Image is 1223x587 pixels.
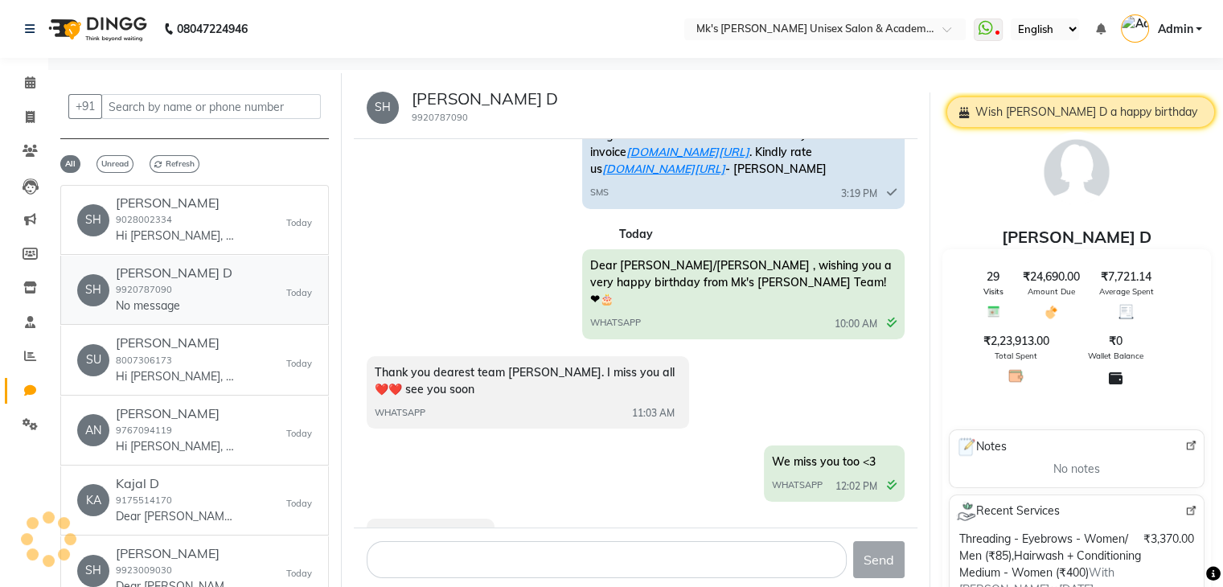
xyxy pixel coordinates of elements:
h6: [PERSON_NAME] [116,335,236,351]
span: 11:03 AM [632,406,675,421]
span: WHATSAPP [375,406,425,420]
span: 29 [987,269,999,285]
p: No message [116,298,232,314]
div: [PERSON_NAME] D [942,225,1211,249]
img: logo [41,6,151,51]
div: SH [367,92,399,124]
small: 9923009030 [116,564,172,576]
span: Amount Due [1028,285,1075,298]
span: We miss you too <3 [772,454,876,469]
div: SU [77,344,109,376]
div: KA [77,484,109,516]
small: 9028002334 [116,214,172,225]
small: Today [286,497,312,511]
input: Search by name or phone number [101,94,321,119]
span: 10:00 AM [835,317,877,331]
small: Today [286,427,312,441]
span: Thank you dearest team [PERSON_NAME]. I miss you all ❤️❤️ see you soon [375,365,675,396]
img: Amount Due Icon [1044,304,1059,320]
span: ₹7,721.14 [1101,269,1151,285]
span: All [60,155,80,173]
div: SH [77,555,109,587]
small: 9175514170 [116,495,172,506]
img: Total Spent Icon [1008,368,1024,384]
b: 08047224946 [177,6,248,51]
span: Notes [956,437,1007,458]
img: Average Spent Icon [1118,304,1134,319]
div: SH [77,204,109,236]
span: 3:19 PM [841,187,877,201]
h6: Kajal D [116,476,236,491]
div: SH [77,274,109,306]
span: Recent Services [956,502,1060,521]
span: No notes [1053,461,1100,478]
small: 9920787090 [116,284,172,295]
a: [DOMAIN_NAME][URL] [626,145,749,159]
span: WHATSAPP [590,316,641,330]
span: Visits [983,285,1003,298]
h6: [PERSON_NAME] [116,546,236,561]
h5: [PERSON_NAME] D [412,89,558,109]
p: Hi [PERSON_NAME], your bill details of service on [DATE] at Mk's [PERSON_NAME] Unisex Salon, [PER... [116,438,236,455]
small: 9920787090 [412,112,468,123]
span: Admin [1157,21,1192,38]
p: Hi [PERSON_NAME], your bill details of service on [DATE] at Mk's [PERSON_NAME] Unisex Salon, [PER... [116,368,236,385]
span: SMS [590,186,609,199]
h6: [PERSON_NAME] D [116,265,232,281]
a: [DOMAIN_NAME][URL] [602,162,725,176]
span: ₹0 [1109,333,1122,350]
span: Dear [PERSON_NAME]/[PERSON_NAME] , wishing you a very happy birthday from Mk's [PERSON_NAME] Team... [590,258,892,306]
span: Wish [PERSON_NAME] D a happy birthday [946,96,1215,128]
span: Unread [96,155,133,173]
span: Threading - Eyebrows - Women/ Men (₹85),Hairwash + Conditioning Medium - Women (₹400) [959,532,1141,580]
span: ₹24,690.00 [1023,269,1080,285]
span: ₹3,370.00 [1143,531,1194,548]
strong: Today [619,227,653,241]
img: avatar [1036,132,1117,212]
p: Dear [PERSON_NAME]/[PERSON_NAME] , wishing you a very happy birthday from Mk's [PERSON_NAME] Team... [116,508,236,525]
p: Hi [PERSON_NAME], your bill details of service on [DATE] at Mk's [PERSON_NAME] Unisex Salon, [PER... [116,228,236,244]
span: Refresh [150,155,199,173]
span: 12:02 PM [835,479,877,494]
small: Today [286,567,312,581]
span: Average Spent [1099,285,1154,298]
span: WHATSAPP [772,478,823,492]
small: Today [286,357,312,371]
div: AN [77,414,109,446]
img: Admin [1121,14,1149,43]
span: Wallet Balance [1088,350,1143,362]
small: Today [286,286,312,300]
h6: [PERSON_NAME] [116,406,236,421]
small: Today [286,216,312,230]
small: 8007306173 [116,355,172,366]
span: ₹2,23,913.00 [983,333,1049,350]
h6: [PERSON_NAME] [116,195,236,211]
span: Total Spent [995,350,1037,362]
small: 9767094119 [116,425,172,436]
button: +91 [68,94,102,119]
span: Unpaid Dues [959,389,1197,419]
